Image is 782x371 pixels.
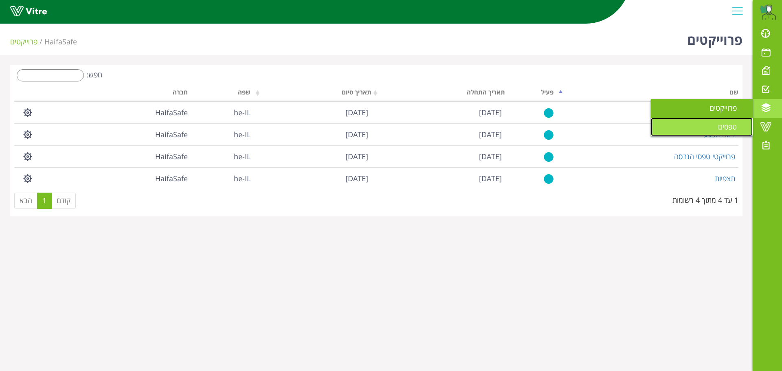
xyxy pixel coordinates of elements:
[371,123,505,145] td: [DATE]
[86,86,191,101] th: חברה
[710,103,747,113] span: פרוייקטים
[371,145,505,167] td: [DATE]
[254,123,371,145] td: [DATE]
[371,167,505,189] td: [DATE]
[254,167,371,189] td: [DATE]
[191,123,254,145] td: he-IL
[715,173,735,183] a: תצפיות
[155,173,188,183] span: 151
[718,122,747,132] span: טפסים
[544,152,554,162] img: yes
[191,145,254,167] td: he-IL
[10,37,44,47] li: פרוייקטים
[557,86,738,101] th: שם: activate to sort column descending
[254,86,371,101] th: תאריך סיום: activate to sort column ascending
[14,193,37,209] a: הבא
[155,151,188,161] span: 151
[760,4,776,20] img: d79e9f56-8524-49d2-b467-21e72f93baff.png
[191,101,254,123] td: he-IL
[155,108,188,117] span: 151
[505,86,557,101] th: פעיל
[191,86,254,101] th: שפה
[51,193,76,209] a: קודם
[651,99,753,118] a: פרוייקטים
[544,108,554,118] img: yes
[674,151,735,161] a: פרוייקטי טפסי הנדסה
[254,101,371,123] td: [DATE]
[687,20,742,55] h1: פרוייקטים
[371,86,505,101] th: תאריך התחלה: activate to sort column ascending
[14,69,102,81] label: חפש:
[704,130,735,139] a: דיווח מפגע
[672,192,738,206] div: 1 עד 4 מתוך 4 רשומות
[155,130,188,139] span: 151
[191,167,254,189] td: he-IL
[254,145,371,167] td: [DATE]
[544,130,554,140] img: yes
[371,101,505,123] td: [DATE]
[544,174,554,184] img: yes
[37,193,52,209] a: 1
[44,37,77,46] span: 151
[651,118,753,136] a: טפסים
[17,69,84,81] input: חפש:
